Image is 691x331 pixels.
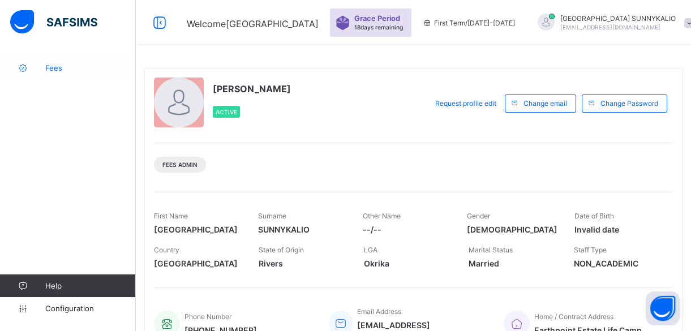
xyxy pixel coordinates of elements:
[216,109,237,115] span: Active
[364,246,377,254] span: LGA
[154,259,242,268] span: [GEOGRAPHIC_DATA]
[354,14,400,23] span: Grace Period
[45,63,136,72] span: Fees
[560,24,660,31] span: [EMAIL_ADDRESS][DOMAIN_NAME]
[258,212,286,220] span: Surname
[154,225,241,234] span: [GEOGRAPHIC_DATA]
[469,259,556,268] span: Married
[45,304,135,313] span: Configuration
[435,99,496,108] span: Request profile edit
[258,225,345,234] span: SUNNYKALIO
[574,225,662,234] span: Invalid date
[357,307,401,316] span: Email Address
[187,18,319,29] span: Welcome [GEOGRAPHIC_DATA]
[467,212,490,220] span: Gender
[423,19,515,27] span: session/term information
[523,99,567,108] span: Change email
[184,312,231,321] span: Phone Number
[336,16,350,30] img: sticker-purple.71386a28dfed39d6af7621340158ba97.svg
[259,246,304,254] span: State of Origin
[154,246,179,254] span: Country
[213,83,291,94] span: [PERSON_NAME]
[534,312,613,321] span: Home / Contract Address
[467,225,557,234] span: [DEMOGRAPHIC_DATA]
[364,259,452,268] span: Okrika
[363,225,450,234] span: --/--
[646,291,680,325] button: Open asap
[45,281,135,290] span: Help
[600,99,658,108] span: Change Password
[574,246,607,254] span: Staff Type
[363,212,401,220] span: Other Name
[574,212,614,220] span: Date of Birth
[259,259,346,268] span: Rivers
[162,161,198,168] span: Fees Admin
[10,10,97,34] img: safsims
[469,246,513,254] span: Marital Status
[574,259,662,268] span: NON_ACADEMIC
[154,212,188,220] span: First Name
[560,14,676,23] span: [GEOGRAPHIC_DATA] SUNNYKALIO
[354,24,403,31] span: 18 days remaining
